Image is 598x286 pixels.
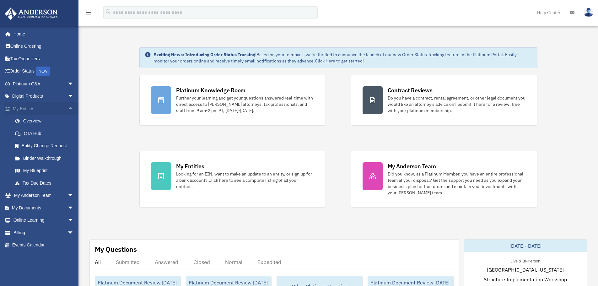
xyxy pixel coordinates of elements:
i: search [105,8,112,15]
div: [DATE]-[DATE] [464,240,587,252]
div: Answered [155,259,178,265]
span: arrow_drop_down [67,189,80,202]
div: Did you know, as a Platinum Member, you have an entire professional team at your disposal? Get th... [388,171,526,196]
img: User Pic [584,8,593,17]
a: Overview [9,115,83,127]
strong: Exciting News: Introducing Order Status Tracking! [154,52,256,57]
a: Entity Change Request [9,140,83,152]
a: Tax Due Dates [9,177,83,189]
div: Normal [225,259,242,265]
a: Tax Organizers [4,52,83,65]
a: Online Ordering [4,40,83,53]
a: Platinum Knowledge Room Further your learning and get your questions answered real-time with dire... [139,75,326,126]
a: Online Learningarrow_drop_down [4,214,83,227]
div: Platinum Knowledge Room [176,86,246,94]
div: All [95,259,101,265]
a: My Anderson Team Did you know, as a Platinum Member, you have an entire professional team at your... [351,151,537,208]
div: My Entities [176,162,204,170]
div: Looking for an EIN, want to make an update to an entity, or sign up for a bank account? Click her... [176,171,314,190]
a: Click Here to get started! [315,58,364,64]
a: Events Calendar [4,239,83,251]
span: [GEOGRAPHIC_DATA], [US_STATE] [487,266,564,273]
span: arrow_drop_up [67,102,80,115]
a: My Blueprint [9,165,83,177]
span: arrow_drop_down [67,226,80,239]
a: Billingarrow_drop_down [4,226,83,239]
span: arrow_drop_down [67,90,80,103]
span: arrow_drop_down [67,214,80,227]
span: Structure Implementation Workshop [484,276,567,283]
a: Platinum Q&Aarrow_drop_down [4,78,83,90]
a: My Entitiesarrow_drop_up [4,102,83,115]
a: Binder Walkthrough [9,152,83,165]
i: menu [85,9,92,16]
div: My Questions [95,245,137,254]
a: CTA Hub [9,127,83,140]
div: Contract Reviews [388,86,433,94]
a: Digital Productsarrow_drop_down [4,90,83,103]
img: Anderson Advisors Platinum Portal [3,8,60,20]
div: Submitted [116,259,140,265]
div: Further your learning and get your questions answered real-time with direct access to [PERSON_NAM... [176,95,314,114]
div: Do you have a contract, rental agreement, or other legal document you would like an attorney's ad... [388,95,526,114]
div: Expedited [257,259,281,265]
a: My Entities Looking for an EIN, want to make an update to an entity, or sign up for a bank accoun... [139,151,326,208]
div: Closed [193,259,210,265]
div: My Anderson Team [388,162,436,170]
a: menu [85,11,92,16]
a: My Documentsarrow_drop_down [4,202,83,214]
div: NEW [36,67,50,76]
span: arrow_drop_down [67,202,80,214]
a: Contract Reviews Do you have a contract, rental agreement, or other legal document you would like... [351,75,537,126]
a: Home [4,28,80,40]
a: My Anderson Teamarrow_drop_down [4,189,83,202]
a: Order StatusNEW [4,65,83,78]
span: arrow_drop_down [67,78,80,90]
div: Live & In-Person [505,257,545,264]
div: Based on your feedback, we're thrilled to announce the launch of our new Order Status Tracking fe... [154,51,532,64]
